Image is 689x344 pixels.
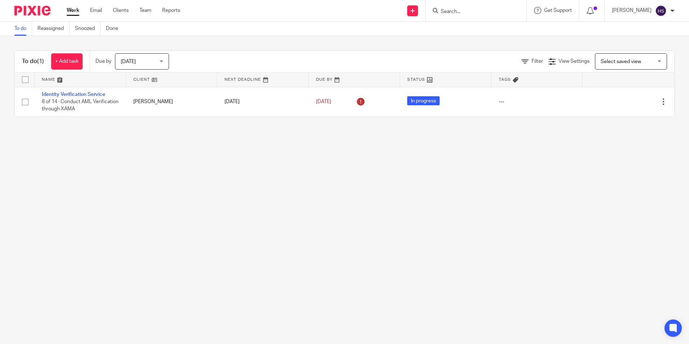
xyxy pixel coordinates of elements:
[22,58,44,65] h1: To do
[67,7,79,14] a: Work
[14,6,50,16] img: Pixie
[90,7,102,14] a: Email
[440,9,505,15] input: Search
[655,5,667,17] img: svg%3E
[37,22,70,36] a: Reassigned
[544,8,572,13] span: Get Support
[106,22,124,36] a: Done
[217,87,309,116] td: [DATE]
[121,59,136,64] span: [DATE]
[42,99,119,112] span: 8 of 14 · Conduct AML Verification through XAMA
[51,53,83,70] a: + Add task
[139,7,151,14] a: Team
[612,7,652,14] p: [PERSON_NAME]
[559,59,590,64] span: View Settings
[113,7,129,14] a: Clients
[532,59,543,64] span: Filter
[407,96,440,105] span: In progress
[499,78,511,81] span: Tags
[126,87,218,116] td: [PERSON_NAME]
[42,92,105,97] a: Identity Verification Service
[75,22,101,36] a: Snoozed
[162,7,180,14] a: Reports
[14,22,32,36] a: To do
[316,99,331,104] span: [DATE]
[37,58,44,64] span: (1)
[499,98,576,105] div: ---
[95,58,111,65] p: Due by
[601,59,641,64] span: Select saved view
